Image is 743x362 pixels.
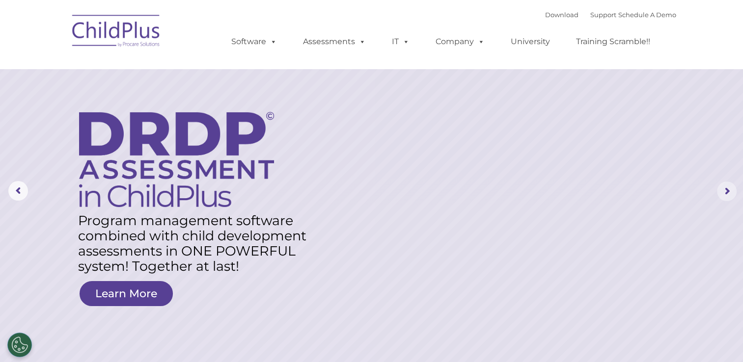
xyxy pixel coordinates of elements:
[78,213,316,274] rs-layer: Program management software combined with child development assessments in ONE POWERFUL system! T...
[137,105,178,112] span: Phone number
[545,11,676,19] font: |
[501,32,560,52] a: University
[67,8,165,57] img: ChildPlus by Procare Solutions
[221,32,287,52] a: Software
[7,333,32,357] button: Cookies Settings
[79,112,274,207] img: DRDP Assessment in ChildPlus
[137,65,166,72] span: Last name
[382,32,419,52] a: IT
[545,11,578,19] a: Download
[426,32,495,52] a: Company
[590,11,616,19] a: Support
[618,11,676,19] a: Schedule A Demo
[80,281,173,306] a: Learn More
[566,32,660,52] a: Training Scramble!!
[293,32,376,52] a: Assessments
